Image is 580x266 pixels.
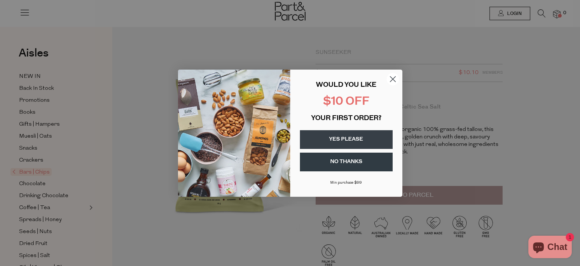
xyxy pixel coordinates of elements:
[300,153,393,171] button: NO THANKS
[330,181,362,185] span: Min purchase $99
[323,96,369,108] span: $10 OFF
[300,130,393,149] button: YES PLEASE
[386,73,399,86] button: Close dialog
[178,70,290,197] img: 43fba0fb-7538-40bc-babb-ffb1a4d097bc.jpeg
[526,236,574,260] inbox-online-store-chat: Shopify online store chat
[311,115,381,122] span: YOUR FIRST ORDER?
[316,82,376,89] span: WOULD YOU LIKE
